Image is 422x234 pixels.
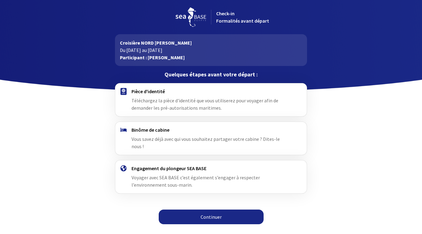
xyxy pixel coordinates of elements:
p: Croisière NORD [PERSON_NAME] [120,39,302,46]
img: passport.svg [120,88,127,95]
span: Check-in Formalités avant départ [216,10,269,24]
h4: Pièce d'identité [131,88,290,94]
p: Participant : [PERSON_NAME] [120,54,302,61]
h4: Binôme de cabine [131,127,290,133]
img: engagement.svg [120,165,127,171]
p: Du [DATE] au [DATE] [120,46,302,54]
a: Continuer [159,210,264,224]
span: Voyager avec SEA BASE c’est également s’engager à respecter l’environnement sous-marin. [131,174,260,188]
span: Téléchargez la pièce d'identité que vous utiliserez pour voyager afin de demander les pré-autoris... [131,97,278,111]
span: Vous savez déjà avec qui vous souhaitez partager votre cabine ? Dites-le nous ! [131,136,280,149]
img: logo_seabase.svg [176,7,206,27]
p: Quelques étapes avant votre départ : [115,71,307,78]
img: binome.svg [120,128,127,132]
h4: Engagement du plongeur SEA BASE [131,165,290,171]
